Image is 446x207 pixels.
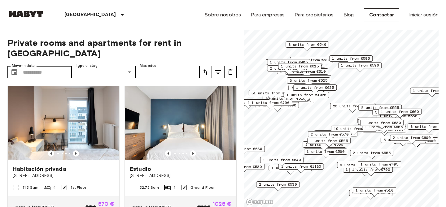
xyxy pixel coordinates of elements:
label: Type of stay [76,63,98,68]
div: Map marker [278,163,324,173]
span: 23 units from €530 [333,103,373,109]
a: Sobre nosotros [204,11,241,19]
span: [STREET_ADDRESS] [13,173,114,179]
span: Ground Floor [190,185,215,190]
div: Map marker [353,187,396,197]
span: 31 units from €570 [251,90,291,96]
img: Marketing picture of unit DE-01-12-003-01Q [8,86,119,160]
a: Para empresas [251,11,285,19]
div: Map marker [329,55,373,65]
span: 1 units from €590 [307,149,344,154]
span: 1025 € [213,201,231,207]
div: Map marker [390,135,433,144]
span: 1 units from €590 [341,63,379,68]
span: Habitación privada [13,165,66,173]
span: 7 units from €585 [291,85,329,91]
button: Previous image [165,150,171,157]
div: Map marker [308,131,351,141]
a: Mapbox logo [246,198,273,205]
span: 1 [174,185,175,190]
button: Choose date [8,66,20,78]
span: 1 units from €610 [352,190,390,196]
div: Map marker [330,103,376,113]
a: Para propietarios [295,11,334,19]
button: tune [199,66,212,78]
label: Move-in date [12,63,35,68]
span: 3 units from €525 [290,78,327,83]
span: 5 units from €1085 [383,137,423,143]
div: Map marker [314,130,357,140]
span: 5 units from €950 [398,138,435,144]
span: 1 units from €660 [230,100,267,105]
span: 1st Floor [71,185,86,190]
div: Map marker [372,109,416,119]
span: 1 units from €485 [270,59,308,65]
span: 1 units from €640 [263,157,301,163]
div: Map marker [260,157,304,166]
button: Previous image [48,150,54,157]
span: 1 units from €630 [363,120,401,126]
span: 4 [53,185,56,190]
span: 1 units from €525 [310,138,348,144]
span: 1 units from €1025 [286,92,326,98]
div: Map marker [266,59,312,69]
div: Map marker [256,181,300,191]
span: 2 units from €510 [288,69,326,74]
span: 19 units from €575 [334,126,374,132]
span: 1 units from €1130 [281,164,321,169]
div: Map marker [358,105,402,114]
button: tune [224,66,237,78]
p: [GEOGRAPHIC_DATA] [64,11,116,19]
span: 1 units from €660 [381,109,419,114]
span: 2 units from €555 [361,105,399,110]
span: 1 units from €640 [361,119,399,125]
div: Map marker [290,57,333,67]
span: 4 units from €530 [224,164,262,170]
div: Map marker [359,119,402,128]
span: 2 units from €530 [259,182,297,187]
label: Max price [140,63,156,68]
button: tune [212,66,224,78]
span: 3 units from €525 [291,75,328,81]
img: Marketing picture of unit DE-01-481-006-01 [125,86,236,160]
div: Map marker [337,162,380,171]
button: Previous image [190,150,196,157]
span: 2 units from €555 [305,142,343,147]
span: 11.3 Sqm [23,185,38,190]
span: 1 units from €680 [224,146,262,152]
span: 1 units from €790 [251,100,289,106]
a: Blog [343,11,354,19]
div: Map marker [286,41,329,51]
div: Map marker [331,126,377,135]
img: Habyt [7,11,45,17]
div: Map marker [358,119,401,128]
div: Map marker [303,141,346,151]
span: 1 units from €495 [361,162,398,167]
span: 5 units from €590 [340,162,378,168]
span: 1 units from €625 [296,85,334,90]
span: 1 units from €645 [360,118,398,123]
span: 8 units from €540 [288,42,326,47]
div: Map marker [288,85,332,94]
span: 32.72 Sqm [140,185,159,190]
div: Map marker [360,120,404,129]
div: Map marker [288,75,331,85]
div: Map marker [267,65,310,75]
div: Map marker [249,90,294,100]
div: Map marker [378,109,422,118]
div: Map marker [278,63,321,73]
span: Estudio [130,165,151,173]
span: 1 units from €570 [271,165,309,171]
span: 2 units from €610 [293,57,330,63]
span: 1 units from €625 [281,63,319,69]
div: Map marker [269,165,312,175]
button: Previous image [73,150,79,157]
span: 2 units from €570 [311,132,348,137]
div: Map marker [349,190,392,200]
div: Map marker [350,150,393,159]
span: Private rooms and apartments for rent in [GEOGRAPHIC_DATA] [7,37,237,58]
span: 3 units from €605 [317,131,355,136]
div: Map marker [357,118,401,127]
span: 1 units from €510 [356,188,393,193]
div: Map marker [249,100,292,109]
